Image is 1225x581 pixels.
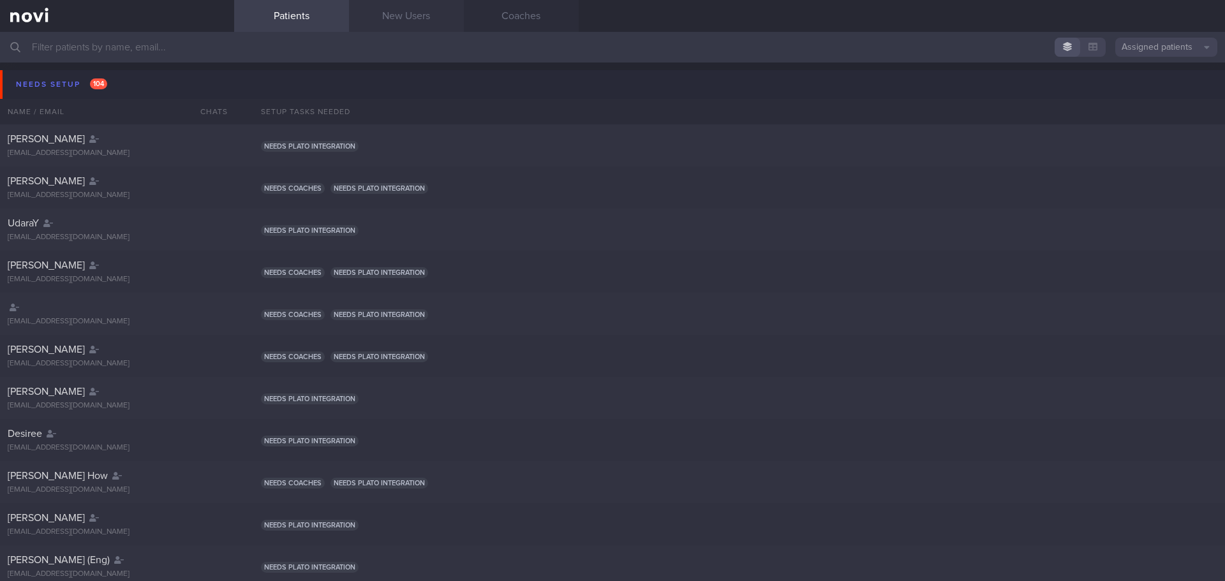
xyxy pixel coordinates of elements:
[261,478,325,489] span: Needs coaches
[13,76,110,93] div: Needs setup
[330,478,428,489] span: Needs plato integration
[261,436,359,446] span: Needs plato integration
[8,401,226,411] div: [EMAIL_ADDRESS][DOMAIN_NAME]
[8,555,110,565] span: [PERSON_NAME] (Eng)
[330,267,428,278] span: Needs plato integration
[261,183,325,194] span: Needs coaches
[8,429,42,439] span: Desiree
[253,99,1225,124] div: Setup tasks needed
[8,275,226,284] div: [EMAIL_ADDRESS][DOMAIN_NAME]
[8,344,85,355] span: [PERSON_NAME]
[261,520,359,531] span: Needs plato integration
[8,471,108,481] span: [PERSON_NAME] How
[1115,38,1217,57] button: Assigned patients
[8,485,226,495] div: [EMAIL_ADDRESS][DOMAIN_NAME]
[8,176,85,186] span: [PERSON_NAME]
[261,267,325,278] span: Needs coaches
[8,191,226,200] div: [EMAIL_ADDRESS][DOMAIN_NAME]
[8,386,85,397] span: [PERSON_NAME]
[261,309,325,320] span: Needs coaches
[261,225,359,236] span: Needs plato integration
[8,570,226,579] div: [EMAIL_ADDRESS][DOMAIN_NAME]
[90,78,107,89] span: 104
[8,527,226,537] div: [EMAIL_ADDRESS][DOMAIN_NAME]
[8,260,85,270] span: [PERSON_NAME]
[261,351,325,362] span: Needs coaches
[330,351,428,362] span: Needs plato integration
[183,99,234,124] div: Chats
[8,443,226,453] div: [EMAIL_ADDRESS][DOMAIN_NAME]
[8,134,85,144] span: [PERSON_NAME]
[330,183,428,194] span: Needs plato integration
[8,359,226,369] div: [EMAIL_ADDRESS][DOMAIN_NAME]
[330,309,428,320] span: Needs plato integration
[8,149,226,158] div: [EMAIL_ADDRESS][DOMAIN_NAME]
[8,218,39,228] span: UdaraY
[261,393,359,404] span: Needs plato integration
[261,562,359,573] span: Needs plato integration
[8,513,85,523] span: [PERSON_NAME]
[8,317,226,327] div: [EMAIL_ADDRESS][DOMAIN_NAME]
[261,141,359,152] span: Needs plato integration
[8,233,226,242] div: [EMAIL_ADDRESS][DOMAIN_NAME]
